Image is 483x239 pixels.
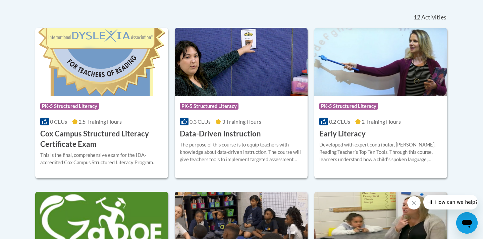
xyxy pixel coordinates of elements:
[423,195,478,210] iframe: Message from company
[314,28,447,178] a: Course LogoPK-5 Structured Literacy0.2 CEUs2 Training Hours Early LiteracyDeveloped with expert c...
[35,28,168,96] img: Course Logo
[329,118,350,125] span: 0.2 CEUs
[180,141,303,163] div: The purpose of this course is to equip teachers with knowledge about data-driven instruction. The...
[40,152,163,166] div: This is the final, comprehensive exam for the IDA-accredited Cox Campus Structured Literacy Program.
[319,141,442,163] div: Developed with expert contributor, [PERSON_NAME], Reading Teacherʹs Top Ten Tools. Through this c...
[414,14,420,21] span: 12
[456,212,478,234] iframe: Button to launch messaging window
[319,129,366,139] h3: Early Literacy
[175,28,308,96] img: Course Logo
[180,129,261,139] h3: Data-Driven Instruction
[362,118,401,125] span: 2 Training Hours
[421,14,446,21] span: Activities
[190,118,211,125] span: 0.3 CEUs
[314,28,447,96] img: Course Logo
[180,103,238,110] span: PK-5 Structured Literacy
[407,196,421,210] iframe: Close message
[40,129,163,150] h3: Cox Campus Structured Literacy Certificate Exam
[319,103,378,110] span: PK-5 Structured Literacy
[50,118,67,125] span: 0 CEUs
[40,103,99,110] span: PK-5 Structured Literacy
[78,118,122,125] span: 2.5 Training Hours
[222,118,261,125] span: 3 Training Hours
[175,28,308,178] a: Course LogoPK-5 Structured Literacy0.3 CEUs3 Training Hours Data-Driven InstructionThe purpose of...
[35,28,168,178] a: Course LogoPK-5 Structured Literacy0 CEUs2.5 Training Hours Cox Campus Structured Literacy Certif...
